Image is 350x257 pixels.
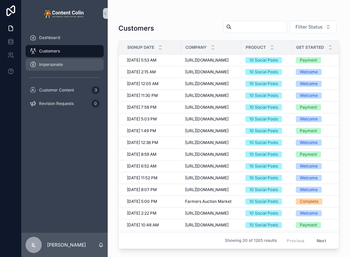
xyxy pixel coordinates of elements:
[185,152,229,157] span: [URL][DOMAIN_NAME]
[296,45,324,50] span: Get Started
[300,104,317,110] div: Payment
[39,62,63,67] span: Impersonate
[249,198,278,205] div: 10 Social Posts
[127,116,157,122] span: [DATE] 5:03 PM
[249,81,278,87] div: 10 Social Posts
[26,84,104,96] a: Customer Content3
[22,27,108,118] div: scrollable content
[39,35,60,40] span: Dashboard
[185,163,229,169] span: [URL][DOMAIN_NAME]
[312,235,331,246] button: Next
[249,57,278,63] div: 10 Social Posts
[185,187,229,192] span: [URL][DOMAIN_NAME]
[300,116,318,122] div: Welcome
[127,222,159,228] span: [DATE] 10:48 AM
[118,24,154,33] h1: Customers
[39,48,60,54] span: Customers
[185,175,229,181] span: [URL][DOMAIN_NAME]
[92,86,100,94] div: 3
[127,175,157,181] span: [DATE] 11:52 PM
[290,21,337,33] button: Select Button
[127,199,157,204] span: [DATE] 5:00 PM
[127,81,159,86] span: [DATE] 12:05 AM
[185,140,229,145] span: [URL][DOMAIN_NAME]
[26,59,104,71] a: Impersonate
[295,24,323,30] span: Filter Status
[249,93,278,99] div: 10 Social Posts
[249,222,278,228] div: 10 Social Posts
[127,93,158,98] span: [DATE] 11:30 PM
[300,175,318,181] div: Welcome
[127,69,156,75] span: [DATE] 2:15 AM
[47,242,86,248] p: [PERSON_NAME]
[246,45,266,50] span: Product
[300,128,317,134] div: Payment
[249,140,278,146] div: 10 Social Posts
[44,8,85,19] img: App logo
[185,211,229,216] span: [URL][DOMAIN_NAME]
[185,69,229,75] span: [URL][DOMAIN_NAME]
[185,222,229,228] span: [URL][DOMAIN_NAME]
[127,140,158,145] span: [DATE] 12:38 PM
[127,187,157,192] span: [DATE] 8:07 PM
[300,69,318,75] div: Welcome
[300,151,317,157] div: Payment
[185,105,229,110] span: [URL][DOMAIN_NAME]
[300,81,318,87] div: Welcome
[127,45,154,50] span: Signup Date
[185,93,229,98] span: [URL][DOMAIN_NAME]
[26,98,104,110] a: Revision Requests0
[26,45,104,57] a: Customers
[249,116,278,122] div: 10 Social Posts
[300,187,318,193] div: Welcome
[185,116,229,122] span: [URL][DOMAIN_NAME]
[249,128,278,134] div: 10 Social Posts
[300,163,318,169] div: Welcome
[300,210,318,216] div: Welcome
[300,93,318,99] div: Welcome
[127,58,156,63] span: [DATE] 5:53 AM
[32,241,36,249] span: IL
[249,210,278,216] div: 10 Social Posts
[185,45,207,50] span: Company
[249,151,278,157] div: 10 Social Posts
[300,140,318,146] div: Welcome
[127,128,156,134] span: [DATE] 1:49 PM
[185,58,229,63] span: [URL][DOMAIN_NAME]
[127,105,156,110] span: [DATE] 7:58 PM
[225,238,277,244] span: Showing 30 of 1265 results
[249,104,278,110] div: 10 Social Posts
[300,198,318,205] div: Complete
[185,199,232,204] span: Farmers Auction Market
[185,81,229,86] span: [URL][DOMAIN_NAME]
[92,100,100,108] div: 0
[39,87,74,93] span: Customer Content
[127,211,156,216] span: [DATE] 2:22 PM
[127,152,156,157] span: [DATE] 8:59 AM
[249,163,278,169] div: 10 Social Posts
[300,57,317,63] div: Payment
[249,69,278,75] div: 10 Social Posts
[39,101,74,106] span: Revision Requests
[249,175,278,181] div: 10 Social Posts
[249,187,278,193] div: 10 Social Posts
[26,32,104,44] a: Dashboard
[127,163,156,169] span: [DATE] 6:52 AM
[300,222,317,228] div: Payment
[185,128,229,134] span: [URL][DOMAIN_NAME]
